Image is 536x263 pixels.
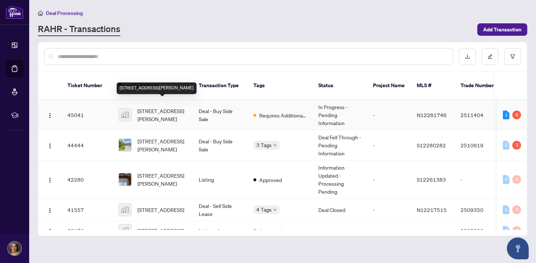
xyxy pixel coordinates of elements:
td: In Progress - Pending Information [312,100,367,130]
button: Logo [44,225,56,236]
span: edit [488,54,493,59]
span: N12281746 [417,112,447,118]
div: 0 [503,226,509,235]
td: 39174 [62,221,113,240]
td: Deal Closed [312,199,367,221]
button: Logo [44,139,56,151]
div: 0 [503,175,509,184]
th: Status [312,71,367,100]
img: thumbnail-img [119,173,131,186]
span: download [465,54,470,59]
td: - [455,160,506,199]
span: [STREET_ADDRESS][PERSON_NAME] [137,107,187,123]
td: - [312,221,367,240]
th: Project Name [367,71,411,100]
span: filter [510,54,515,59]
img: thumbnail-img [119,204,131,216]
div: 0 [503,141,509,150]
span: Approved [259,176,282,184]
button: Logo [44,109,56,121]
td: 2509350 [455,199,506,221]
span: [STREET_ADDRESS] [137,206,184,214]
div: 0 [512,175,521,184]
th: MLS # [411,71,455,100]
span: N12217515 [417,206,447,213]
button: Logo [44,204,56,216]
td: Deal - Buy Side Sale [193,130,248,160]
th: Ticket Number [62,71,113,100]
td: - [367,100,411,130]
span: [STREET_ADDRESS] [137,227,184,235]
img: thumbnail-img [119,109,131,121]
img: logo [6,5,23,19]
div: 0 [503,205,509,214]
a: RAHR - Transactions [38,23,120,36]
td: - [367,221,411,240]
img: Logo [47,113,53,119]
div: 1 [503,111,509,119]
button: filter [504,48,521,65]
span: Add Transaction [483,24,521,35]
span: S12280282 [417,142,446,148]
button: Logo [44,174,56,185]
span: [STREET_ADDRESS][PERSON_NAME] [137,137,187,153]
span: [STREET_ADDRESS][PERSON_NAME] [137,171,187,187]
td: 2510619 [455,130,506,160]
td: - [367,160,411,199]
span: Deal Processing [46,10,83,16]
span: home [38,11,43,16]
span: S12261383 [417,176,446,183]
td: Listing [193,160,248,199]
button: edit [482,48,498,65]
img: Logo [47,228,53,234]
td: 44444 [62,130,113,160]
th: Tags [248,71,312,100]
span: Requires Additional Docs [259,111,307,119]
th: Transaction Type [193,71,248,100]
td: 2511404 [455,100,506,130]
td: Deal - Sell Side Lease [193,199,248,221]
td: - [367,130,411,160]
button: download [459,48,476,65]
td: Deal - Buy Side Sale [193,100,248,130]
div: 6 [512,111,521,119]
th: Trade Number [455,71,506,100]
div: 3 [512,141,521,150]
td: 2509350 [455,221,506,240]
img: thumbnail-img [119,224,131,237]
td: 45041 [62,100,113,130]
td: Information Updated - Processing Pending [312,160,367,199]
td: 42280 [62,160,113,199]
td: - [367,199,411,221]
img: Profile Icon [8,241,22,255]
span: 4 Tags [256,205,272,214]
th: Property Address [113,71,193,100]
button: Add Transaction [477,23,527,36]
div: [STREET_ADDRESS][PERSON_NAME] [117,82,197,94]
img: Logo [47,208,53,213]
td: Deal Fell Through - Pending Information [312,130,367,160]
span: Approved [259,227,282,235]
button: Open asap [507,237,529,259]
span: down [273,143,277,147]
div: 0 [512,226,521,235]
img: Logo [47,177,53,183]
span: 3 Tags [256,141,272,149]
td: 41557 [62,199,113,221]
span: down [273,208,277,212]
img: thumbnail-img [119,139,131,151]
img: Logo [47,143,53,149]
td: Listing - Lease [193,221,248,240]
div: 0 [512,205,521,214]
